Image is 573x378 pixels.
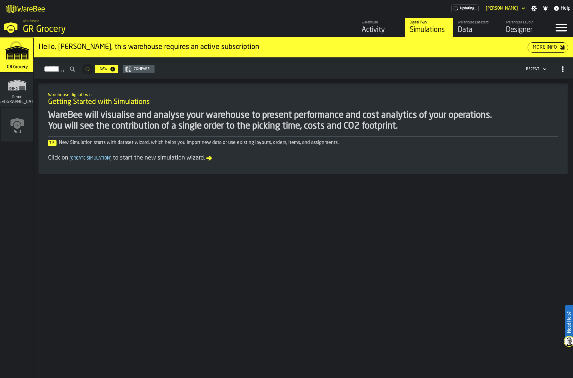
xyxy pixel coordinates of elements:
[48,110,558,132] div: WareBee will visualise and analyse your warehouse to present performance and cost analytics of yo...
[23,19,39,23] span: Warehouse
[68,156,113,160] span: Create Simulation
[48,97,150,107] span: Getting Started with Simulations
[486,6,518,11] div: DropdownMenuValue-Sandhya Gopakumar
[34,38,573,57] div: ItemListCard-
[506,25,544,35] div: Designer
[460,6,477,11] span: Updating...
[131,67,152,71] div: Compare
[451,5,479,12] div: Menu Subscription
[38,84,568,174] div: ItemListCard-
[501,18,549,37] a: link-to-/wh/i/e451d98b-95f6-4604-91ff-c80219f9c36d/designer
[526,67,539,71] div: DropdownMenuValue-4
[0,73,34,108] a: link-to-/wh/i/16932755-72b9-4ea4-9c69-3f1f3a500823/simulations
[34,57,573,79] h2: button-Simulations
[14,130,21,134] span: Add
[1,108,33,143] a: link-to-/wh/new
[524,66,548,73] div: DropdownMenuValue-4
[506,20,544,25] div: Warehouse Layout
[362,25,400,35] div: Activity
[38,42,528,52] div: Hello, [PERSON_NAME], this warehouse requires an active subscription
[405,18,453,37] a: link-to-/wh/i/e451d98b-95f6-4604-91ff-c80219f9c36d/simulations
[123,65,155,73] button: button-Compare
[410,25,448,35] div: Simulations
[80,64,95,74] div: ButtonLoadMore-Loading...-Prev-First-Last
[566,305,572,339] label: Need Help?
[549,18,573,37] label: button-toggle-Menu
[48,154,558,162] div: Click on to start the new simulation wizard.
[97,67,110,71] div: New
[453,18,501,37] a: link-to-/wh/i/e451d98b-95f6-4604-91ff-c80219f9c36d/data
[410,20,448,25] div: Digital Twin
[451,5,479,12] a: link-to-/wh/i/e451d98b-95f6-4604-91ff-c80219f9c36d/pricing/
[69,156,71,160] span: [
[110,156,112,160] span: ]
[95,65,118,73] button: button-New
[530,44,559,51] div: More Info
[551,5,573,12] label: button-toggle-Help
[528,42,568,53] button: button-More Info
[48,140,57,146] span: Tip:
[357,18,405,37] a: link-to-/wh/i/e451d98b-95f6-4604-91ff-c80219f9c36d/feed/
[483,5,526,12] div: DropdownMenuValue-Sandhya Gopakumar
[23,24,185,35] div: GR Grocery
[48,91,558,97] h2: Sub Title
[458,25,496,35] div: Data
[362,20,400,25] div: Warehouse
[458,20,496,25] div: Warehouse Datasets
[0,38,34,73] a: link-to-/wh/i/e451d98b-95f6-4604-91ff-c80219f9c36d/simulations
[561,5,571,12] span: Help
[43,88,563,110] div: title-Getting Started with Simulations
[540,5,551,11] label: button-toggle-Notifications
[529,5,540,11] label: button-toggle-Settings
[48,139,558,146] div: New Simulation starts with dataset wizard, which helps you import new data or use existing layout...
